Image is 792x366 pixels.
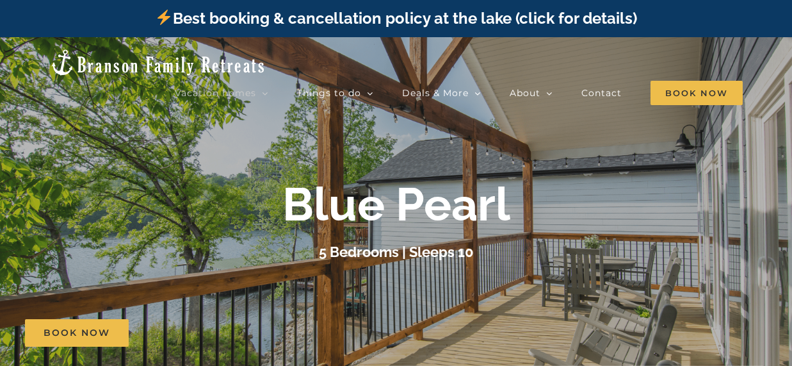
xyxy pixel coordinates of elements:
[402,80,481,106] a: Deals & More
[155,9,636,28] a: Best booking & cancellation policy at the lake (click for details)
[319,244,474,260] h3: 5 Bedrooms | Sleeps 10
[25,319,129,347] a: Book Now
[651,81,743,105] span: Book Now
[49,48,266,77] img: Branson Family Retreats Logo
[282,177,510,231] b: Blue Pearl
[156,10,172,25] img: ⚡️
[581,80,622,106] a: Contact
[510,88,540,97] span: About
[297,88,361,97] span: Things to do
[175,80,268,106] a: Vacation homes
[510,80,553,106] a: About
[44,328,110,338] span: Book Now
[402,88,469,97] span: Deals & More
[581,88,622,97] span: Contact
[175,80,743,106] nav: Main Menu
[297,80,373,106] a: Things to do
[175,88,256,97] span: Vacation homes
